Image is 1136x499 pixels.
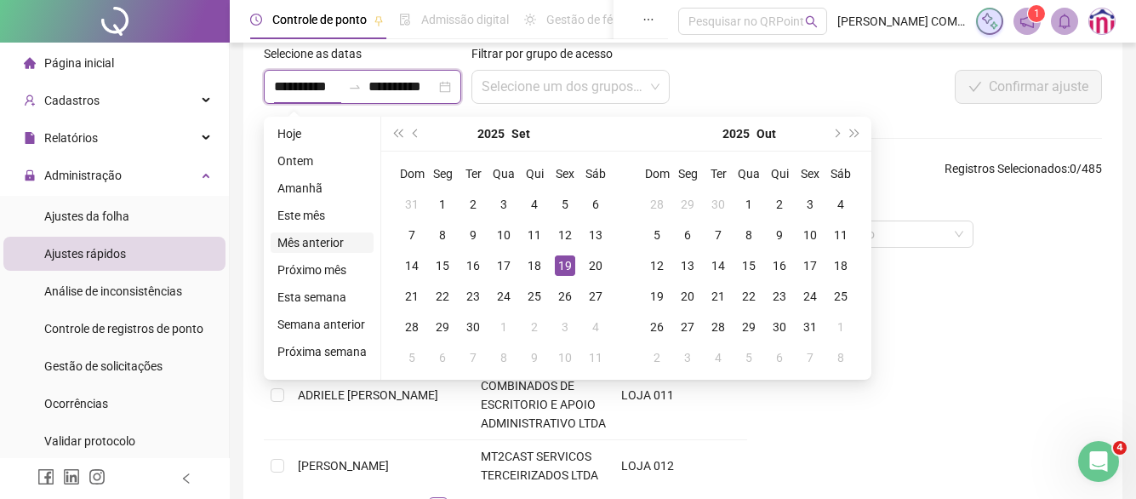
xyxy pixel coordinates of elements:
label: Selecione as datas [264,44,373,63]
td: 2025-09-03 [488,189,519,220]
div: 11 [831,225,851,245]
div: 8 [432,225,453,245]
td: 2025-10-03 [550,312,580,342]
td: 2025-10-02 [519,312,550,342]
span: clock-circle [250,14,262,26]
div: 26 [555,286,575,307]
div: 3 [555,317,575,337]
td: 2025-10-18 [825,250,856,281]
button: year panel [477,117,505,151]
div: 22 [739,286,759,307]
span: ellipsis [642,14,654,26]
div: 8 [494,347,514,368]
td: 2025-10-03 [795,189,825,220]
span: home [24,57,36,69]
td: 2025-10-26 [642,312,672,342]
div: 7 [463,347,483,368]
td: 2025-09-06 [580,189,611,220]
td: 2025-10-15 [734,250,764,281]
td: 2025-09-05 [550,189,580,220]
td: 2025-10-09 [764,220,795,250]
div: 22 [432,286,453,307]
td: 2025-10-02 [764,189,795,220]
div: 27 [677,317,698,337]
button: Confirmar ajuste [955,70,1102,104]
span: : 0 / 485 [945,159,1102,186]
td: 2025-09-30 [703,189,734,220]
div: 1 [432,194,453,215]
span: swap-right [348,80,362,94]
div: 7 [402,225,422,245]
th: Ter [458,158,488,189]
span: 4 [1113,441,1127,455]
td: 2025-09-01 [427,189,458,220]
div: 2 [769,194,790,215]
div: 24 [494,286,514,307]
div: 17 [494,255,514,276]
td: 2025-11-01 [825,312,856,342]
span: Validar protocolo [44,434,135,448]
td: 2025-09-08 [427,220,458,250]
span: Cadastros [44,94,100,107]
span: Relatórios [44,131,98,145]
div: 2 [463,194,483,215]
div: 10 [800,225,820,245]
div: 14 [708,255,728,276]
td: 2025-09-19 [550,250,580,281]
td: 2025-09-22 [427,281,458,312]
iframe: Intercom live chat [1078,441,1119,482]
td: 2025-11-04 [703,342,734,373]
td: 2025-10-14 [703,250,734,281]
span: user-add [24,95,36,106]
td: 2025-09-15 [427,250,458,281]
td: 2025-09-10 [488,220,519,250]
th: Qua [488,158,519,189]
td: 2025-09-12 [550,220,580,250]
td: 2025-11-07 [795,342,825,373]
div: 9 [463,225,483,245]
td: 2025-10-19 [642,281,672,312]
li: Próxima semana [271,341,374,362]
span: [PERSON_NAME] COMERCIO DE VESTUARIO LTDA [837,12,966,31]
img: 74272 [1089,9,1115,34]
div: 6 [769,347,790,368]
div: 7 [708,225,728,245]
span: notification [1019,14,1035,29]
td: 2025-09-26 [550,281,580,312]
div: 8 [831,347,851,368]
td: 2025-10-06 [672,220,703,250]
td: 2025-10-01 [734,189,764,220]
span: Administração [44,169,122,182]
span: bell [1057,14,1072,29]
div: 4 [831,194,851,215]
div: 9 [769,225,790,245]
span: left [180,473,192,485]
div: 10 [494,225,514,245]
td: 2025-08-31 [397,189,427,220]
span: Controle de registros de ponto [44,322,203,336]
div: 1 [494,317,514,337]
button: prev-year [407,117,425,151]
span: ADRIELE [PERSON_NAME] [298,388,438,402]
div: 29 [432,317,453,337]
div: 10 [555,347,575,368]
td: 2025-10-27 [672,312,703,342]
th: Ter [703,158,734,189]
td: 2025-09-14 [397,250,427,281]
div: 28 [708,317,728,337]
td: 2025-09-27 [580,281,611,312]
span: Página inicial [44,56,114,70]
td: 2025-09-24 [488,281,519,312]
li: Hoje [271,123,374,144]
div: 29 [739,317,759,337]
span: to [348,80,362,94]
li: Ontem [271,151,374,171]
th: Qui [764,158,795,189]
td: 2025-10-25 [825,281,856,312]
button: next-year [826,117,845,151]
div: 5 [647,225,667,245]
li: Mês anterior [271,232,374,253]
span: file [24,132,36,144]
td: 2025-10-04 [580,312,611,342]
span: Gestão de férias [546,13,632,26]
